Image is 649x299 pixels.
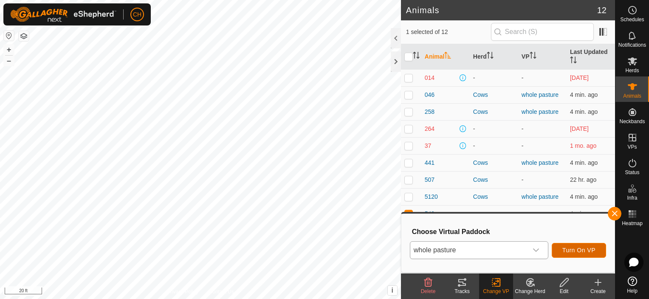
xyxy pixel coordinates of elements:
[619,119,645,124] span: Neckbands
[4,45,14,55] button: +
[19,31,29,41] button: Map Layers
[623,93,641,99] span: Animals
[425,141,432,150] span: 37
[406,28,491,37] span: 1 selected of 12
[522,91,559,98] a: whole pasture
[622,221,643,226] span: Heatmap
[445,288,479,295] div: Tracks
[425,158,435,167] span: 441
[425,107,435,116] span: 258
[570,108,598,115] span: Aug 23, 2025, 6:02 PM
[615,273,649,297] a: Help
[597,4,607,17] span: 12
[522,159,559,166] a: whole pasture
[392,287,393,294] span: i
[167,288,199,296] a: Privacy Policy
[522,176,524,183] app-display-virtual-paddock-transition: -
[547,288,581,295] div: Edit
[10,7,116,22] img: Gallagher Logo
[425,90,435,99] span: 046
[570,58,577,65] p-sorticon: Activate to sort
[522,142,524,149] app-display-virtual-paddock-transition: -
[522,108,559,115] a: whole pasture
[552,243,606,258] button: Turn On VP
[522,74,524,81] app-display-virtual-paddock-transition: -
[388,286,397,295] button: i
[513,288,547,295] div: Change Herd
[406,5,597,15] h2: Animals
[444,53,451,60] p-sorticon: Activate to sort
[570,176,596,183] span: Aug 22, 2025, 7:17 PM
[567,44,615,70] th: Last Updated
[625,170,639,175] span: Status
[627,288,638,293] span: Help
[413,53,420,60] p-sorticon: Activate to sort
[425,73,435,82] span: 014
[473,124,515,133] div: -
[491,23,594,41] input: Search (S)
[425,192,438,201] span: 5120
[473,175,515,184] div: Cows
[479,288,513,295] div: Change VP
[522,125,524,132] app-display-virtual-paddock-transition: -
[528,242,545,259] div: dropdown trigger
[473,90,515,99] div: Cows
[473,158,515,167] div: Cows
[618,42,646,48] span: Notifications
[581,288,615,295] div: Create
[522,210,524,217] app-display-virtual-paddock-transition: -
[410,242,528,259] span: whole pasture
[425,175,435,184] span: 507
[425,209,435,218] span: 549
[421,288,436,294] span: Delete
[473,209,515,218] div: -
[570,74,589,81] span: Aug 9, 2025, 9:17 PM
[570,193,598,200] span: Aug 23, 2025, 6:02 PM
[620,17,644,22] span: Schedules
[570,91,598,98] span: Aug 23, 2025, 6:02 PM
[518,44,567,70] th: VP
[425,124,435,133] span: 264
[4,56,14,66] button: –
[473,107,515,116] div: Cows
[625,68,639,73] span: Herds
[470,44,518,70] th: Herd
[209,288,234,296] a: Contact Us
[473,192,515,201] div: Cows
[627,195,637,200] span: Infra
[133,10,141,19] span: CH
[522,193,559,200] a: whole pasture
[627,144,637,149] span: VPs
[412,228,606,236] h3: Choose Virtual Paddock
[4,31,14,41] button: Reset Map
[570,142,596,149] span: Jul 21, 2025, 8:47 PM
[570,159,598,166] span: Aug 23, 2025, 6:02 PM
[530,53,536,60] p-sorticon: Activate to sort
[570,210,598,217] span: Aug 23, 2025, 6:02 PM
[421,44,470,70] th: Animal
[473,141,515,150] div: -
[473,73,515,82] div: -
[570,125,589,132] span: Aug 9, 2025, 9:17 PM
[487,53,494,60] p-sorticon: Activate to sort
[562,247,595,254] span: Turn On VP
